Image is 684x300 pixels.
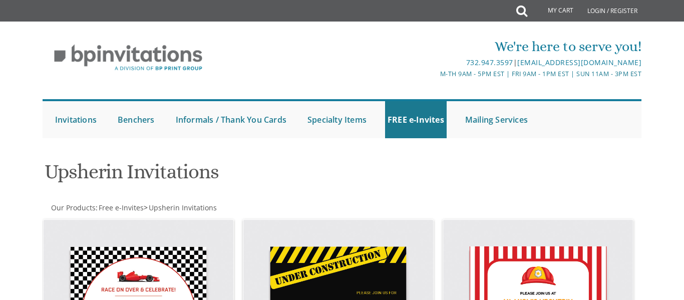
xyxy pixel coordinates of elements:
a: My Cart [526,1,580,21]
div: M-Th 9am - 5pm EST | Fri 9am - 1pm EST | Sun 11am - 3pm EST [243,69,642,79]
a: Specialty Items [305,101,369,138]
a: Our Products [50,203,96,212]
span: Free e-Invites [99,203,144,212]
a: [EMAIL_ADDRESS][DOMAIN_NAME] [517,58,641,67]
a: Mailing Services [463,101,530,138]
span: > [144,203,217,212]
div: We're here to serve you! [243,37,642,57]
a: FREE e-Invites [385,101,447,138]
a: Free e-Invites [98,203,144,212]
h1: Upsherin Invitations [45,161,437,190]
a: Benchers [115,101,157,138]
span: Upsherin Invitations [149,203,217,212]
a: Informals / Thank You Cards [173,101,289,138]
a: 732.947.3597 [466,58,513,67]
a: Upsherin Invitations [148,203,217,212]
a: Invitations [53,101,99,138]
img: BP Invitation Loft [43,37,214,79]
div: | [243,57,642,69]
div: : [43,203,342,213]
